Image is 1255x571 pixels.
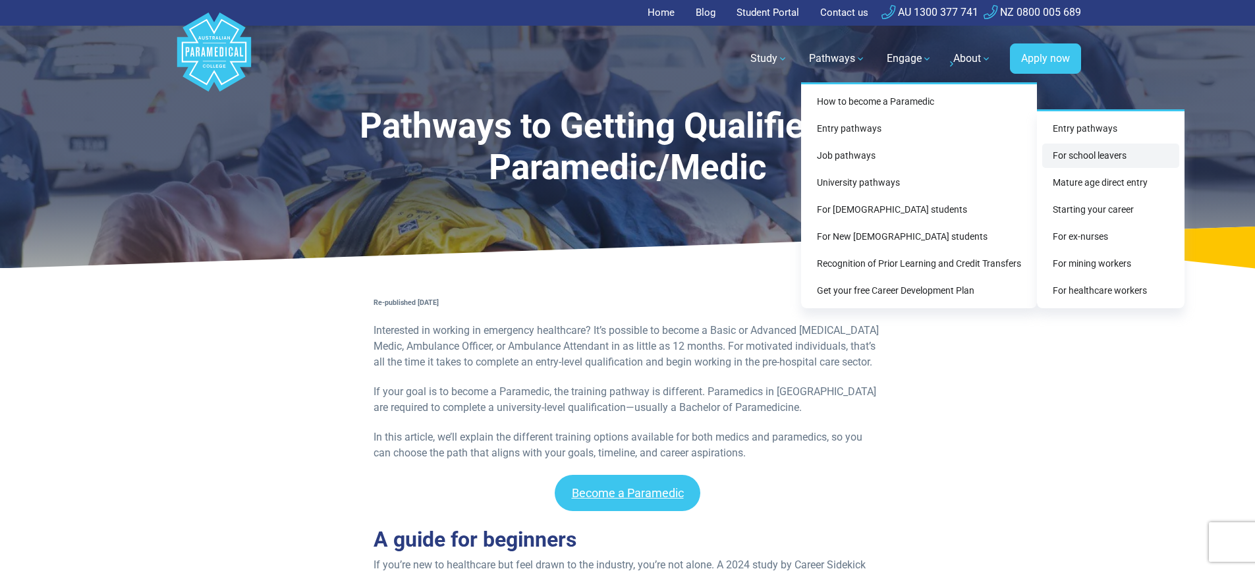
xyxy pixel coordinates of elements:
[879,40,940,77] a: Engage
[1010,43,1081,74] a: Apply now
[806,144,1032,168] a: Job pathways
[742,40,796,77] a: Study
[806,171,1032,195] a: University pathways
[1042,117,1179,141] a: Entry pathways
[806,117,1032,141] a: Entry pathways
[806,90,1032,114] a: How to become a Paramedic
[288,105,968,189] h1: Pathways to Getting Qualified as a Paramedic/Medic
[374,429,882,461] p: In this article, we’ll explain the different training options available for both medics and param...
[555,475,701,511] a: Become a Paramedic
[1042,144,1179,168] a: For school leavers
[801,40,874,77] a: Pathways
[1042,279,1179,303] a: For healthcare workers
[1042,225,1179,249] a: For ex-nurses
[374,384,882,416] p: If your goal is to become a Paramedic, the training pathway is different. Paramedics in [GEOGRAPH...
[801,82,1037,308] div: Pathways
[984,6,1081,18] a: NZ 0800 005 689
[175,26,254,92] a: Australian Paramedical College
[374,527,882,552] h2: A guide for beginners
[1042,252,1179,276] a: For mining workers
[881,6,978,18] a: AU 1300 377 741
[806,252,1032,276] a: Recognition of Prior Learning and Credit Transfers
[806,198,1032,222] a: For [DEMOGRAPHIC_DATA] students
[1042,198,1179,222] a: Starting your career
[374,323,882,370] p: Interested in working in emergency healthcare? It’s possible to become a Basic or Advanced [MEDIC...
[374,298,439,307] strong: Re-published [DATE]
[945,40,999,77] a: About
[806,225,1032,249] a: For New [DEMOGRAPHIC_DATA] students
[1042,171,1179,195] a: Mature age direct entry
[806,279,1032,303] a: Get your free Career Development Plan
[1037,109,1185,308] div: Entry pathways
